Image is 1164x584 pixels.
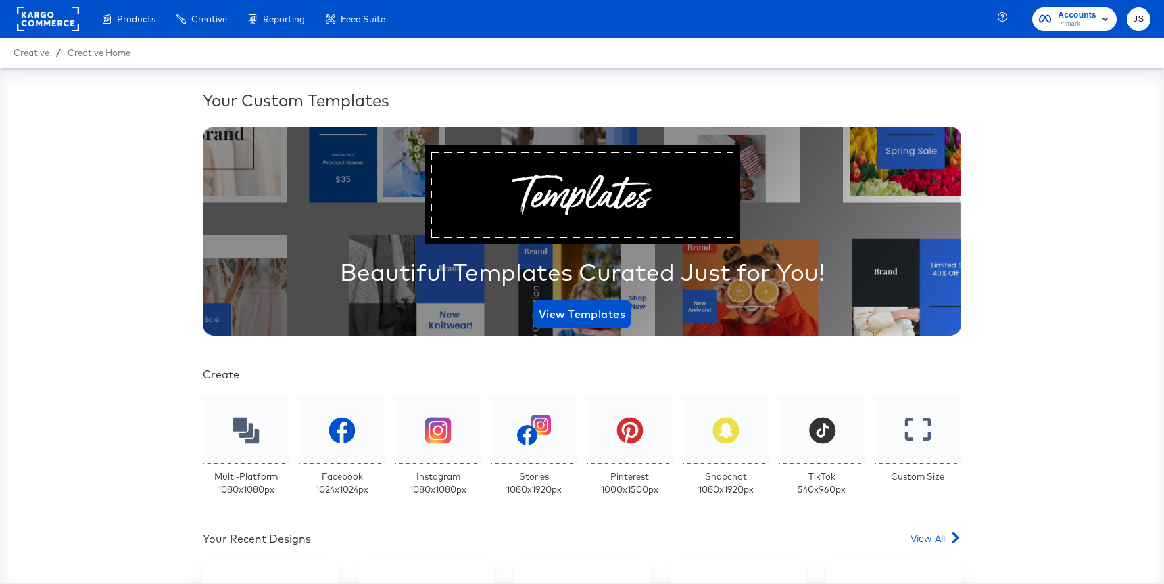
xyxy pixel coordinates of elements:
[601,470,658,495] div: Pinterest 1000 x 1500 px
[1132,12,1145,27] span: JS
[117,14,155,24] span: Products
[798,470,846,495] div: TikTok 540 x 960 px
[1058,8,1096,22] span: Accounts
[316,470,368,495] div: Facebook 1024 x 1024 px
[68,47,130,58] a: Creative Home
[14,47,49,58] span: Creative
[191,14,227,24] span: Creative
[203,367,961,382] div: Create
[203,89,961,112] div: Your Custom Templates
[533,300,631,328] button: View Templates
[203,531,311,547] div: Your Recent Designs
[1058,19,1096,30] span: Primark
[340,255,825,289] div: Beautiful Templates Curated Just for You!
[891,470,944,483] div: Custom Size
[1032,7,1117,31] button: AccountsPrimark
[341,14,385,24] span: Feed Suite
[214,470,278,495] div: Multi-Platform 1080 x 1080 px
[1127,7,1150,31] button: JS
[263,14,305,24] span: Reporting
[911,531,961,551] a: View All
[506,470,562,495] div: Stories 1080 x 1920 px
[410,470,466,495] div: Instagram 1080 x 1080 px
[539,305,625,323] span: View Templates
[49,47,68,58] span: /
[698,470,754,495] div: Snapchat 1080 x 1920 px
[911,531,945,545] span: View All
